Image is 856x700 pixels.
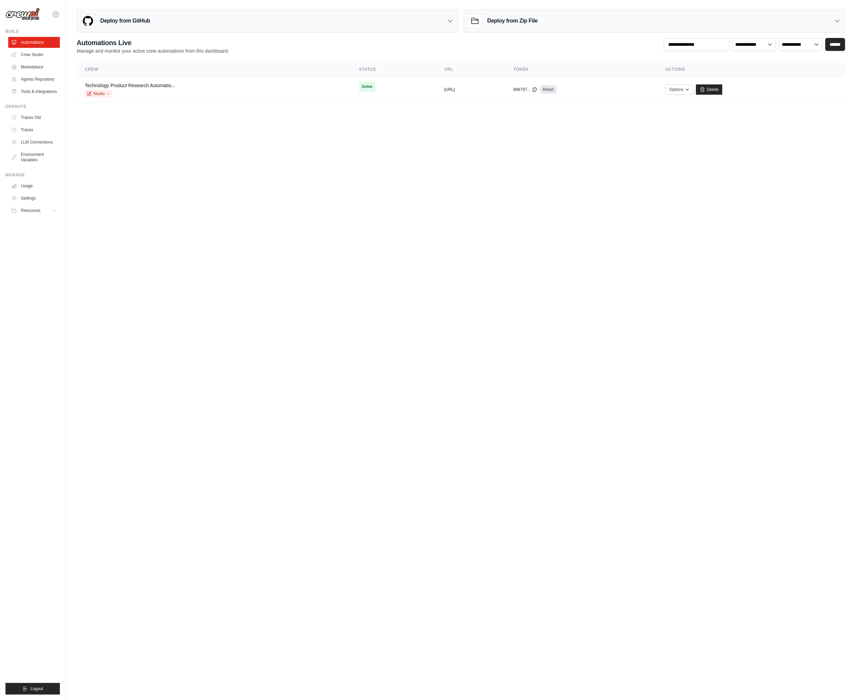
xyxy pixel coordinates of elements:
[21,208,40,213] span: Resources
[8,180,60,191] a: Usage
[77,48,229,54] p: Manage and monitor your active crew automations from this dashboard.
[85,90,112,97] a: Studio
[696,84,722,95] a: Delete
[8,49,60,60] a: Crew Studio
[657,63,845,77] th: Actions
[8,124,60,135] a: Traces
[8,86,60,97] a: Tools & Integrations
[540,85,556,94] a: Reset
[85,83,176,88] a: Technology Product Research Automatio...
[8,205,60,216] button: Resources
[77,38,229,48] h2: Automations Live
[81,14,95,28] img: GitHub Logo
[8,37,60,48] a: Automations
[5,29,60,34] div: Build
[351,63,436,77] th: Status
[8,149,60,165] a: Environment Variables
[5,104,60,109] div: Operate
[8,137,60,148] a: LLM Connections
[8,62,60,72] a: Marketplace
[436,63,505,77] th: URL
[487,17,537,25] h3: Deploy from Zip File
[100,17,150,25] h3: Deploy from GitHub
[30,686,43,691] span: Logout
[359,82,375,92] span: Online
[5,172,60,178] div: Manage
[505,63,657,77] th: Token
[8,112,60,123] a: Traces Old
[8,74,60,85] a: Agents Repository
[665,84,693,95] button: Options
[513,87,537,92] button: 806797...
[77,63,351,77] th: Crew
[5,683,60,695] button: Logout
[8,193,60,204] a: Settings
[5,8,40,21] img: Logo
